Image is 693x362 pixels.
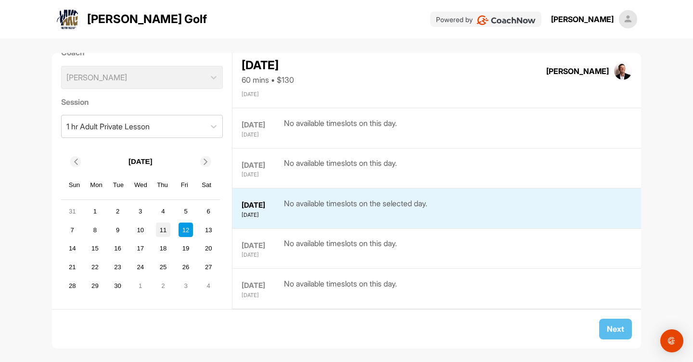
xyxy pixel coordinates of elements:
div: No available timeslots on this day. [284,117,397,139]
div: Choose Thursday, September 25th, 2025 [156,260,170,275]
div: Open Intercom Messenger [660,329,683,352]
div: Choose Saturday, September 6th, 2025 [201,204,216,219]
p: Powered by [436,14,473,25]
div: [DATE] [242,57,294,74]
p: [DATE] [128,156,153,167]
div: [PERSON_NAME] [546,65,609,77]
div: Choose Sunday, September 21st, 2025 [65,260,79,275]
div: Choose Monday, September 29th, 2025 [88,279,102,293]
img: square_33d1b9b665a970990590299d55b62fd8.jpg [614,62,632,80]
div: Choose Sunday, September 28th, 2025 [65,279,79,293]
div: No available timeslots on this day. [284,278,397,300]
div: Mon [90,179,103,191]
div: Choose Thursday, September 11th, 2025 [156,223,170,237]
div: Choose Friday, October 3rd, 2025 [179,279,193,293]
div: Choose Sunday, September 7th, 2025 [65,223,79,237]
div: [DATE] [242,90,282,99]
div: 60 mins • $130 [242,74,294,86]
div: Choose Monday, September 1st, 2025 [88,204,102,219]
div: Choose Saturday, October 4th, 2025 [201,279,216,293]
img: logo [56,8,79,31]
div: [DATE] [242,200,282,211]
div: Choose Friday, September 19th, 2025 [179,241,193,256]
div: [PERSON_NAME] [551,13,614,25]
div: [DATE] [242,240,282,251]
div: Choose Wednesday, September 10th, 2025 [133,223,148,237]
div: Choose Thursday, October 2nd, 2025 [156,279,170,293]
div: 1 hr Adult Private Lesson [66,121,150,132]
div: Choose Friday, September 26th, 2025 [179,260,193,275]
div: Choose Friday, September 12th, 2025 [179,223,193,237]
div: [DATE] [242,171,282,179]
div: Choose Monday, September 22nd, 2025 [88,260,102,275]
label: Session [61,96,223,108]
div: Choose Sunday, August 31st, 2025 [65,204,79,219]
label: Coach [61,47,223,58]
div: No available timeslots on this day. [284,237,397,259]
div: [DATE] [242,291,282,300]
div: Choose Saturday, September 27th, 2025 [201,260,216,275]
div: Choose Sunday, September 14th, 2025 [65,241,79,256]
div: Thu [156,179,169,191]
img: square_default-ef6cabf814de5a2bf16c804365e32c732080f9872bdf737d349900a9daf73cf9.png [619,10,637,28]
div: [DATE] [242,120,282,131]
div: [DATE] [242,251,282,259]
div: Wed [134,179,147,191]
div: Choose Wednesday, September 3rd, 2025 [133,204,148,219]
div: Choose Wednesday, September 17th, 2025 [133,241,148,256]
div: Choose Wednesday, September 24th, 2025 [133,260,148,275]
div: [DATE] [242,160,282,171]
div: Tue [112,179,125,191]
img: CoachNow [476,15,536,25]
div: Choose Tuesday, September 16th, 2025 [111,241,125,256]
div: [DATE] [242,211,282,219]
div: Choose Friday, September 5th, 2025 [179,204,193,219]
div: [DATE] [242,131,282,139]
div: Sat [200,179,213,191]
div: Choose Saturday, September 20th, 2025 [201,241,216,256]
div: Choose Thursday, September 4th, 2025 [156,204,170,219]
button: Next [599,319,632,339]
div: Choose Monday, September 15th, 2025 [88,241,102,256]
div: Choose Tuesday, September 23rd, 2025 [111,260,125,275]
div: No available timeslots on the selected day. [284,198,427,219]
div: Choose Tuesday, September 9th, 2025 [111,223,125,237]
div: [DATE] [242,280,282,291]
div: Choose Wednesday, October 1st, 2025 [133,279,148,293]
div: Fri [179,179,191,191]
p: [PERSON_NAME] Golf [87,11,207,28]
div: Sun [68,179,81,191]
div: Choose Thursday, September 18th, 2025 [156,241,170,256]
div: month 2025-09 [64,203,217,294]
div: Choose Monday, September 8th, 2025 [88,223,102,237]
div: No available timeslots on this day. [284,157,397,179]
div: Choose Tuesday, September 30th, 2025 [111,279,125,293]
div: Choose Saturday, September 13th, 2025 [201,223,216,237]
div: Choose Tuesday, September 2nd, 2025 [111,204,125,219]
